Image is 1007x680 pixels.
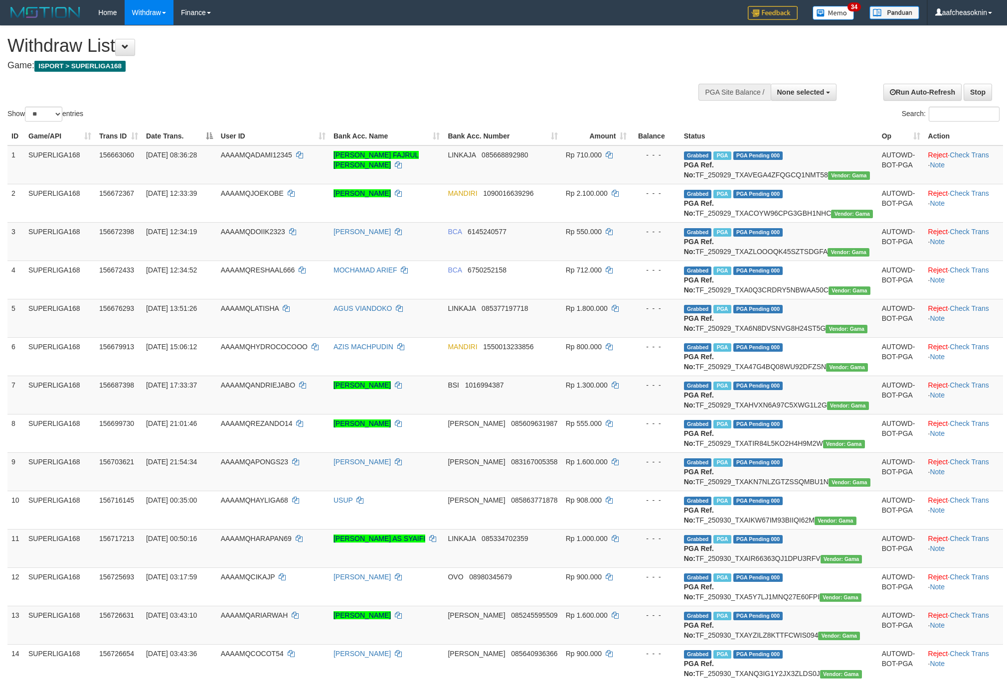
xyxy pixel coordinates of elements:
[924,145,1003,184] td: · ·
[928,151,948,159] a: Reject
[334,266,397,274] a: MOCHAMAD ARIEF
[684,583,714,601] b: PGA Ref. No:
[146,343,197,351] span: [DATE] 15:06:12
[146,535,197,543] span: [DATE] 00:50:16
[950,496,989,504] a: Check Trans
[24,337,95,376] td: SUPERLIGA168
[221,573,275,581] span: AAAAMQCIKAJP
[950,189,989,197] a: Check Trans
[733,382,783,390] span: PGA Pending
[95,127,142,145] th: Trans ID: activate to sort column ascending
[99,381,134,389] span: 156687398
[146,228,197,236] span: [DATE] 12:34:19
[680,261,878,299] td: TF_250929_TXA0Q3CRDRY5NBWAA50C
[930,276,945,284] a: Note
[511,458,557,466] span: Copy 083167005358 to clipboard
[24,606,95,644] td: SUPERLIGA168
[924,127,1003,145] th: Action
[684,382,712,390] span: Grabbed
[99,611,134,619] span: 156726631
[146,189,197,197] span: [DATE] 12:33:39
[221,343,308,351] span: AAAAMQHYDROCOCOOO
[7,606,24,644] td: 13
[829,478,870,487] span: Vendor URL: https://trx31.1velocity.biz
[733,228,783,237] span: PGA Pending
[680,299,878,337] td: TF_250929_TXA6N8DVSNVG8H24ST5G
[878,414,924,452] td: AUTOWD-BOT-PGA
[713,497,731,505] span: Marked by aafchhiseyha
[99,266,134,274] span: 156672433
[221,496,288,504] span: AAAAMQHAYLIGA68
[448,573,463,581] span: OVO
[847,2,861,11] span: 34
[444,127,561,145] th: Bank Acc. Number: activate to sort column ascending
[448,611,505,619] span: [PERSON_NAME]
[24,145,95,184] td: SUPERLIGA168
[511,419,557,427] span: Copy 085609631987 to clipboard
[566,496,602,504] span: Rp 908.000
[930,468,945,476] a: Note
[713,382,731,390] span: Marked by aafsoycanthlai
[7,452,24,491] td: 9
[146,573,197,581] span: [DATE] 03:17:59
[684,353,714,371] b: PGA Ref. No:
[930,238,945,246] a: Note
[680,414,878,452] td: TF_250929_TXATIR84L5KO2H4H9M2W
[635,457,675,467] div: - - -
[7,5,83,20] img: MOTION_logo.png
[928,535,948,543] a: Reject
[826,325,867,333] span: Vendor URL: https://trx31.1velocity.biz
[483,343,533,351] span: Copy 1550013233856 to clipboard
[99,458,134,466] span: 156703621
[950,650,989,658] a: Check Trans
[771,84,837,101] button: None selected
[680,184,878,222] td: TF_250929_TXACOYW96CPG3GBH1NHC
[221,304,279,312] span: AAAAMQLATISHA
[924,184,1003,222] td: · ·
[924,376,1003,414] td: · ·
[928,611,948,619] a: Reject
[34,61,126,72] span: ISPORT > SUPERLIGA168
[680,127,878,145] th: Status
[684,314,714,332] b: PGA Ref. No:
[878,184,924,222] td: AUTOWD-BOT-PGA
[930,660,945,668] a: Note
[733,420,783,428] span: PGA Pending
[680,529,878,567] td: TF_250930_TXAIR66363QJ1DPU3RFV
[878,299,924,337] td: AUTOWD-BOT-PGA
[566,535,608,543] span: Rp 1.000.000
[827,402,869,410] span: Vendor URL: https://trx31.1velocity.biz
[733,305,783,313] span: PGA Pending
[869,6,919,19] img: panduan.png
[334,381,391,389] a: [PERSON_NAME]
[566,343,602,351] span: Rp 800.000
[733,151,783,160] span: PGA Pending
[24,414,95,452] td: SUPERLIGA168
[929,107,1000,122] input: Search:
[924,567,1003,606] td: · ·
[635,227,675,237] div: - - -
[448,343,477,351] span: MANDIRI
[829,286,870,295] span: Vendor URL: https://trx31.1velocity.biz
[221,228,285,236] span: AAAAMQDOIIK2323
[733,535,783,544] span: PGA Pending
[930,429,945,437] a: Note
[713,535,731,544] span: Marked by aafnonsreyleab
[146,496,197,504] span: [DATE] 00:35:00
[566,189,608,197] span: Rp 2.100.000
[928,343,948,351] a: Reject
[448,535,476,543] span: LINKAJA
[883,84,962,101] a: Run Auto-Refresh
[964,84,992,101] a: Stop
[99,228,134,236] span: 156672398
[334,573,391,581] a: [PERSON_NAME]
[566,228,602,236] span: Rp 550.000
[878,452,924,491] td: AUTOWD-BOT-PGA
[334,189,391,197] a: [PERSON_NAME]
[684,238,714,256] b: PGA Ref. No:
[483,189,533,197] span: Copy 1090016639296 to clipboard
[878,376,924,414] td: AUTOWD-BOT-PGA
[930,506,945,514] a: Note
[930,583,945,591] a: Note
[566,419,602,427] span: Rp 555.000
